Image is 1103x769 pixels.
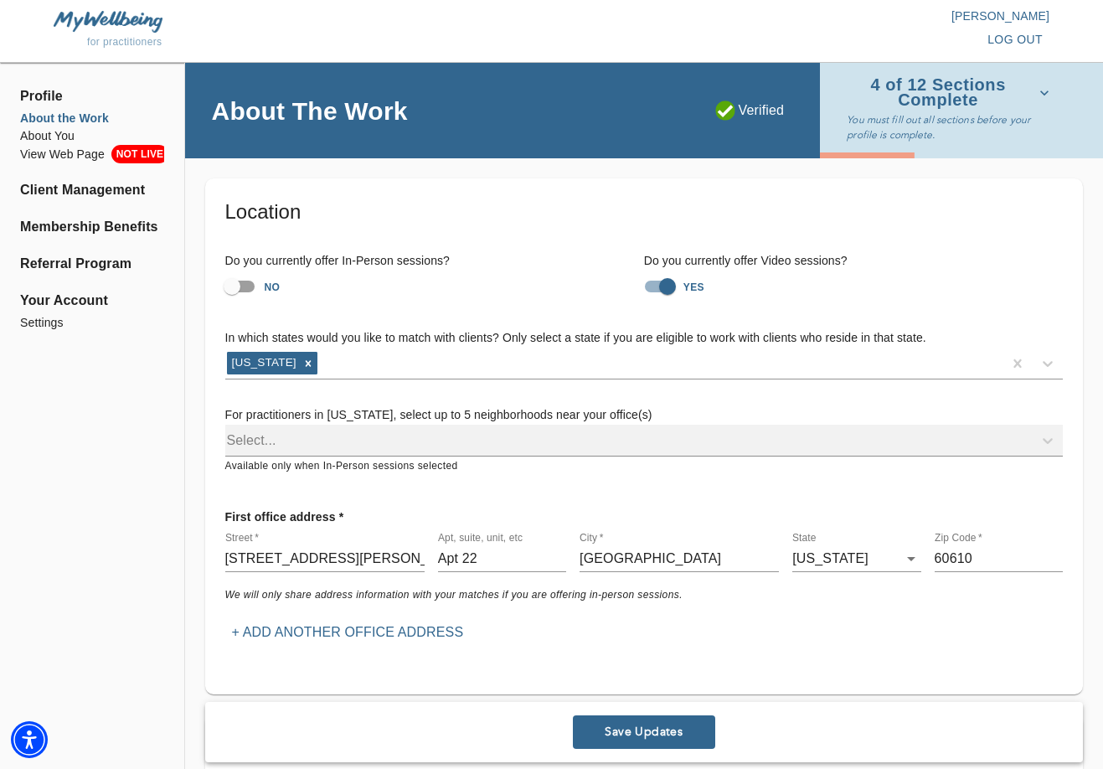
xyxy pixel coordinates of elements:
div: [US_STATE] [792,545,920,572]
a: Client Management [20,180,164,200]
label: State [792,534,817,544]
h6: In which states would you like to match with clients? Only select a state if you are eligible to ... [225,329,1064,348]
i: We will only share address information with your matches if you are offering in-person sessions. [225,589,683,601]
div: [US_STATE] [227,352,299,374]
a: View Web PageNOT LIVE [20,145,164,163]
button: + Add another office address [225,617,471,648]
a: About You [20,127,164,145]
h6: Do you currently offer In-Person sessions? [225,252,644,271]
label: City [580,534,603,544]
button: log out [981,24,1049,55]
img: MyWellbeing [54,11,162,32]
button: 4 of 12 Sections Complete [847,73,1056,112]
strong: YES [683,281,704,293]
label: Apt, suite, unit, etc [438,534,523,544]
span: NOT LIVE [111,145,168,163]
h6: For practitioners in [US_STATE], select up to 5 neighborhoods near your office(s) [225,406,1064,425]
strong: NO [265,281,281,293]
p: [PERSON_NAME] [552,8,1050,24]
li: View Web Page [20,145,164,163]
a: Membership Benefits [20,217,164,237]
p: + Add another office address [232,622,464,643]
span: log out [987,29,1043,50]
a: Settings [20,314,164,332]
h4: About The Work [212,95,408,126]
span: for practitioners [87,36,162,48]
span: Available only when In-Person sessions selected [225,460,458,472]
a: About the Work [20,110,164,127]
p: Verified [715,101,785,121]
p: You must fill out all sections before your profile is complete. [847,112,1056,142]
h5: Location [225,199,1064,225]
span: Save Updates [580,725,709,741]
h6: Do you currently offer Video sessions? [644,252,1063,271]
label: Zip Code [935,534,982,544]
span: Profile [20,86,164,106]
a: Referral Program [20,254,164,274]
span: 4 of 12 Sections Complete [847,78,1049,107]
span: Your Account [20,291,164,311]
p: First office address * [225,502,344,532]
div: Accessibility Menu [11,721,48,758]
label: Street [225,534,259,544]
button: Save Updates [573,715,715,749]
